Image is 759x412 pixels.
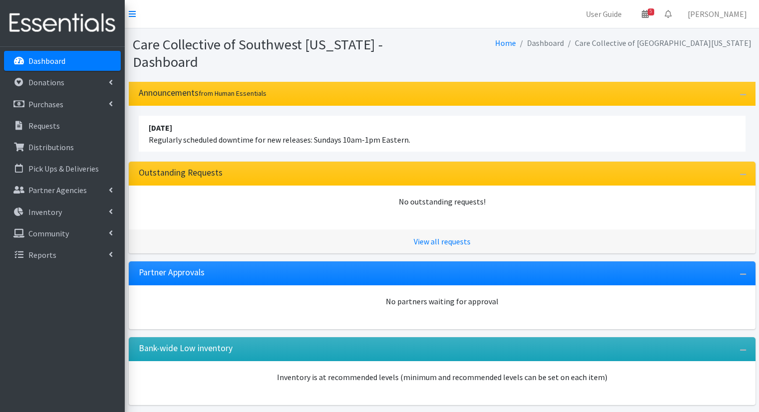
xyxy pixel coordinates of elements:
[28,250,56,260] p: Reports
[28,142,74,152] p: Distributions
[28,164,99,174] p: Pick Ups & Deliveries
[28,228,69,238] p: Community
[516,36,564,50] li: Dashboard
[4,202,121,222] a: Inventory
[139,371,746,383] p: Inventory is at recommended levels (minimum and recommended levels can be set on each item)
[4,94,121,114] a: Purchases
[648,8,654,15] span: 5
[28,121,60,131] p: Requests
[133,36,439,70] h1: Care Collective of Southwest [US_STATE] - Dashboard
[634,4,657,24] a: 5
[28,207,62,217] p: Inventory
[4,159,121,179] a: Pick Ups & Deliveries
[680,4,755,24] a: [PERSON_NAME]
[139,343,233,354] h3: Bank-wide Low inventory
[139,267,205,278] h3: Partner Approvals
[28,56,65,66] p: Dashboard
[139,168,223,178] h3: Outstanding Requests
[139,196,746,207] div: No outstanding requests!
[139,295,746,307] div: No partners waiting for approval
[28,185,87,195] p: Partner Agencies
[578,4,630,24] a: User Guide
[139,116,746,152] li: Regularly scheduled downtime for new releases: Sundays 10am-1pm Eastern.
[149,123,172,133] strong: [DATE]
[4,116,121,136] a: Requests
[199,89,266,98] small: from Human Essentials
[139,88,266,98] h3: Announcements
[28,77,64,87] p: Donations
[495,38,516,48] a: Home
[4,137,121,157] a: Distributions
[4,180,121,200] a: Partner Agencies
[28,99,63,109] p: Purchases
[4,245,121,265] a: Reports
[4,51,121,71] a: Dashboard
[4,223,121,243] a: Community
[4,72,121,92] a: Donations
[4,6,121,40] img: HumanEssentials
[564,36,752,50] li: Care Collective of [GEOGRAPHIC_DATA][US_STATE]
[414,236,471,246] a: View all requests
